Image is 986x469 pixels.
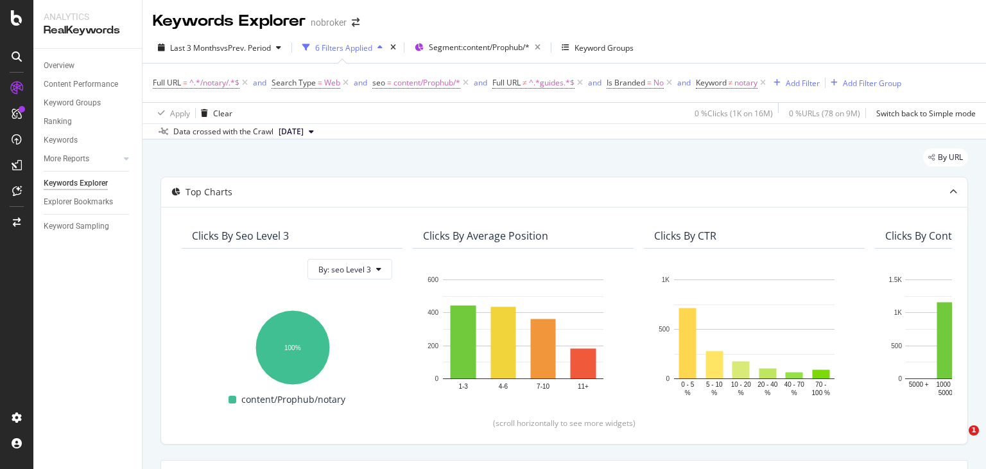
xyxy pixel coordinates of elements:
button: Apply [153,103,190,123]
div: Analytics [44,10,132,23]
div: Add Filter [786,78,820,89]
text: 1K [894,310,903,317]
button: and [588,76,601,89]
text: 100% [284,344,301,351]
div: nobroker [311,16,347,29]
text: 0 - 5 [681,381,694,388]
text: 20 - 40 [757,381,778,388]
button: Clear [196,103,232,123]
span: content/Prophub/notary [241,392,345,407]
span: 2025 Sep. 1st [279,126,304,137]
div: Clicks By Average Position [423,229,548,242]
span: No [653,74,664,92]
a: Explorer Bookmarks [44,195,133,209]
div: Keywords [44,134,78,147]
span: By: seo Level 3 [318,264,371,275]
button: By: seo Level 3 [307,259,392,279]
div: 0 % URLs ( 78 on 9M ) [789,108,860,119]
button: [DATE] [273,124,319,139]
span: content/Prophub/* [394,74,460,92]
button: Segment:content/Prophub/* [410,37,546,58]
text: 100 % [812,389,830,396]
div: 6 Filters Applied [315,42,372,53]
text: 10 - 20 [731,381,752,388]
div: RealKeywords [44,23,132,38]
button: Last 3 MonthsvsPrev. Period [153,37,286,58]
span: vs Prev. Period [220,42,271,53]
button: and [354,76,367,89]
div: legacy label [923,148,968,166]
text: 0 [898,375,902,382]
span: Last 3 Months [170,42,220,53]
div: More Reports [44,152,89,166]
span: Full URL [492,77,521,88]
div: Keyword Sampling [44,220,109,233]
span: Search Type [272,77,316,88]
a: Keywords Explorer [44,177,133,190]
div: and [253,77,266,88]
text: 4-6 [499,383,508,390]
span: ≠ [523,77,527,88]
button: Add Filter [768,75,820,91]
button: and [253,76,266,89]
span: Is Branded [607,77,645,88]
span: Segment: content/Prophub/* [429,42,530,53]
button: and [677,76,691,89]
div: Keyword Groups [575,42,634,53]
text: % [738,389,744,396]
span: = [318,77,322,88]
div: and [354,77,367,88]
a: Keyword Sampling [44,220,133,233]
text: % [685,389,691,396]
div: (scroll horizontally to see more widgets) [177,418,952,429]
div: Apply [170,108,190,119]
div: arrow-right-arrow-left [352,18,359,27]
div: Content Performance [44,78,118,91]
span: By URL [938,154,963,161]
span: ^.*/notary/.*$ [189,74,239,92]
span: 1 [969,425,979,436]
svg: A chart. [423,273,623,398]
text: 0 [435,375,438,382]
iframe: Intercom live chat [942,425,973,456]
div: Top Charts [186,186,232,199]
text: 5000 [938,389,953,396]
div: Keyword Groups [44,96,101,110]
div: Data crossed with the Crawl [173,126,273,137]
div: and [677,77,691,88]
svg: A chart. [654,273,854,398]
div: times [388,41,399,54]
text: 1.5K [888,276,902,283]
button: 6 Filters Applied [297,37,388,58]
div: Clicks By seo Level 3 [192,229,289,242]
text: 500 [659,326,670,333]
div: and [474,77,487,88]
div: Keywords Explorer [153,10,306,32]
span: Keyword [696,77,727,88]
span: Full URL [153,77,181,88]
button: Keyword Groups [557,37,639,58]
div: Keywords Explorer [44,177,108,190]
a: Ranking [44,115,133,128]
span: = [183,77,187,88]
text: % [711,389,717,396]
span: = [387,77,392,88]
div: Explorer Bookmarks [44,195,113,209]
text: 11+ [578,383,589,390]
text: 1K [662,276,670,283]
span: seo [372,77,385,88]
a: Overview [44,59,133,73]
span: ^.*guides.*$ [529,74,575,92]
a: Content Performance [44,78,133,91]
svg: A chart. [192,304,392,387]
div: 0 % Clicks ( 1K on 16M ) [695,108,773,119]
a: More Reports [44,152,120,166]
text: 1000 - [937,381,955,388]
text: % [765,389,770,396]
div: Add Filter Group [843,78,901,89]
text: 40 - 70 [784,381,805,388]
text: 200 [428,342,438,350]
